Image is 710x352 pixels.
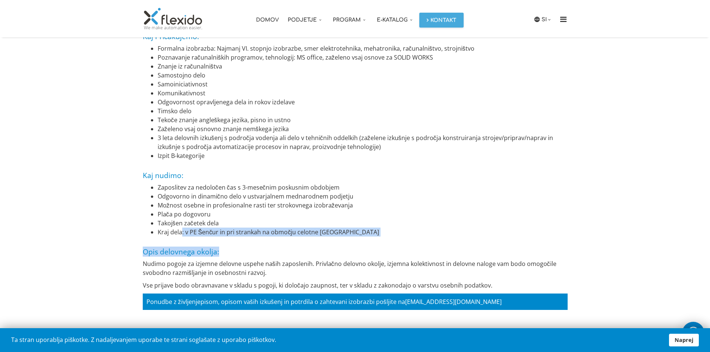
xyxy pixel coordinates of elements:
li: Poznavanje računalniških programov, tehnologij: MS office, zaželeno vsaj osnove za SOLID WORKS [158,53,568,62]
li: Odgovornost opravljenega dela in rokov izdelave [158,98,568,107]
li: Izpit B-kategorije [158,151,568,160]
a: [EMAIL_ADDRESS][DOMAIN_NAME] [405,298,502,306]
li: Plača po dogovoru [158,210,568,219]
li: Kraj dela: v PE Šenčur in pri strankah na območju celotne [GEOGRAPHIC_DATA] [158,228,568,237]
img: whatsapp_icon_white.svg [686,326,701,340]
i: Menu [558,16,569,23]
li: Odgovorno in dinamično delo v ustvarjalnem mednarodnem podjetju [158,192,568,201]
li: Samostojno delo [158,71,568,80]
li: 3 leta delovnih izkušenj s področja vodenja ali delo v tehničnih oddelkih (zaželene izkušnje s po... [158,133,568,151]
p: Vse prijave bodo obravnavane v skladu s pogoji, ki določajo zaupnost, ter v skladu z zakonodajo o... [143,281,568,290]
img: icon-laguage.svg [534,16,540,23]
li: Formalna izobrazba: Najmanj VI. stopnjo izobrazbe, smer elektrotehnika, mehatronika, računalništv... [158,44,568,53]
li: Timsko delo [158,107,568,115]
li: Znanje iz računalništva [158,62,568,71]
h4: Kaj nudimo: [143,164,568,179]
li: Tekoče znanje angleškega jezika, pisno in ustno [158,115,568,124]
li: Zaposlitev za nedoločen čas s 3-mesečnim poskusnim obdobjem [158,183,568,192]
p: Nudimo pogoje za izjemne delovne uspehe naših zaposlenih. Privlačno delovno okolje, izjemna kolek... [143,259,568,277]
li: Možnost osebne in profesionalne rasti ter strokovnega izobraževanja [158,201,568,210]
h4: Opis delovnega okolja: [143,240,568,256]
a: Kontakt [419,13,464,28]
li: Takojšen začetek dela [158,219,568,228]
h4: Kaj Pričakujemo: [143,25,568,40]
p: Ponudbe z življenjepisom, opisom vaših izkušenj in potrdila o zahtevani izobrazbi pošljite na [143,294,568,310]
li: Zaželeno vsaj osnovno znanje nemškega jezika [158,124,568,133]
a: Naprej [669,334,699,346]
li: Komunikativnost [158,89,568,98]
li: Samoiniciativnost [158,80,568,89]
a: SI [542,15,553,23]
img: Flexido, d.o.o. [143,7,204,30]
